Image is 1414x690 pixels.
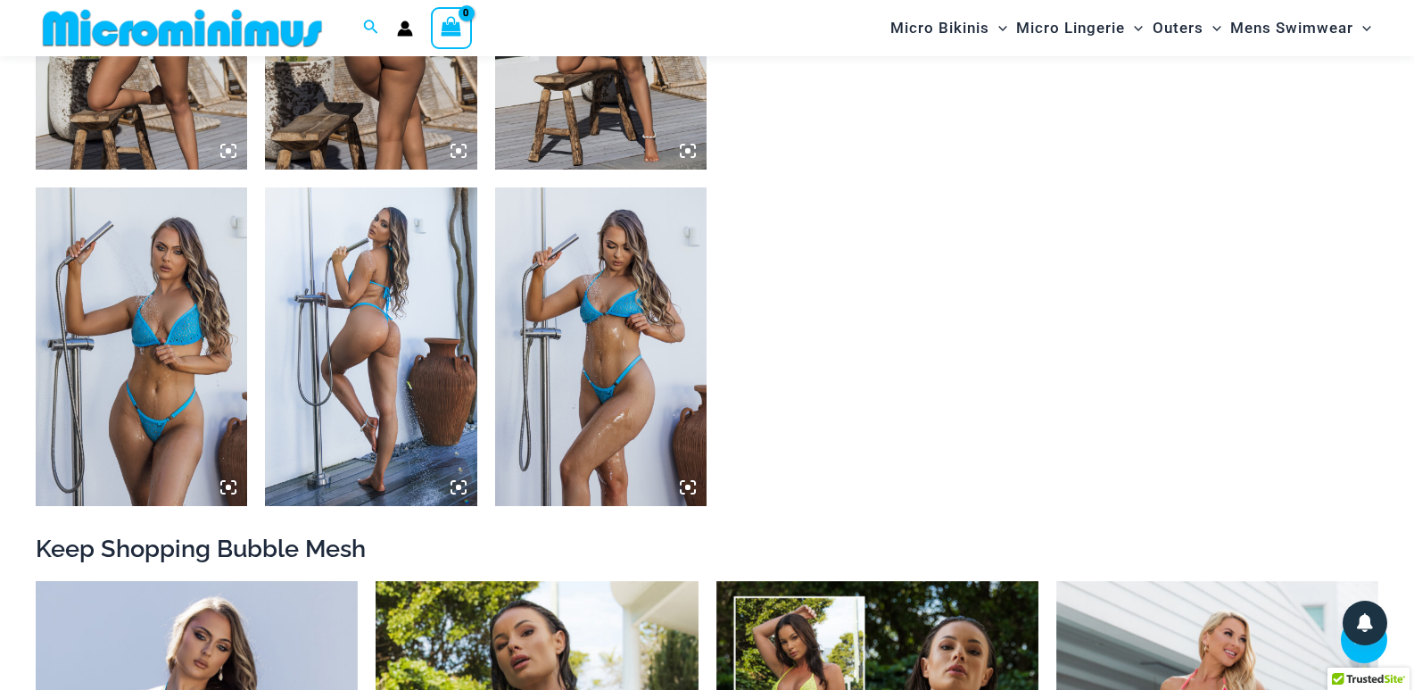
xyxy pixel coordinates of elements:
[265,187,476,505] img: Bubble Mesh Highlight Blue 323 Underwire Top 469 Thong
[495,187,707,505] img: Bubble Mesh Highlight Blue 323 Underwire Top 469 Thong
[1203,5,1221,51] span: Menu Toggle
[1226,5,1376,51] a: Mens SwimwearMenu ToggleMenu Toggle
[883,3,1378,54] nav: Site Navigation
[886,5,1012,51] a: Micro BikinisMenu ToggleMenu Toggle
[989,5,1007,51] span: Menu Toggle
[1012,5,1147,51] a: Micro LingerieMenu ToggleMenu Toggle
[1148,5,1226,51] a: OutersMenu ToggleMenu Toggle
[1230,5,1353,51] span: Mens Swimwear
[890,5,989,51] span: Micro Bikinis
[431,7,472,48] a: View Shopping Cart, empty
[36,533,1378,564] h2: Keep Shopping Bubble Mesh
[1125,5,1143,51] span: Menu Toggle
[36,187,247,505] img: Bubble Mesh Highlight Blue 323 Underwire Top 469 Thong
[1353,5,1371,51] span: Menu Toggle
[363,17,379,39] a: Search icon link
[1153,5,1203,51] span: Outers
[1016,5,1125,51] span: Micro Lingerie
[36,8,329,48] img: MM SHOP LOGO FLAT
[397,21,413,37] a: Account icon link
